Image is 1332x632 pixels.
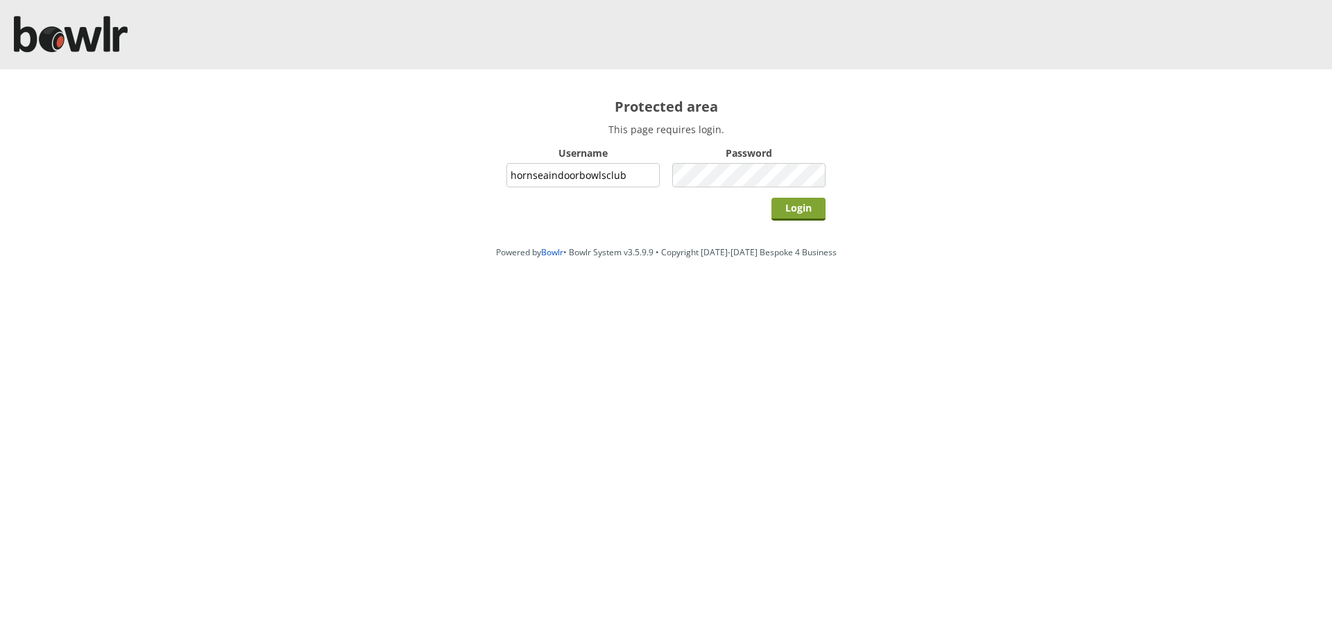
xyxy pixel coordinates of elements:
a: Bowlr [541,246,563,258]
input: Login [771,198,826,221]
span: Powered by • Bowlr System v3.5.9.9 • Copyright [DATE]-[DATE] Bespoke 4 Business [496,246,837,258]
label: Password [672,146,826,160]
label: Username [506,146,660,160]
h2: Protected area [506,97,826,116]
p: This page requires login. [506,123,826,136]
